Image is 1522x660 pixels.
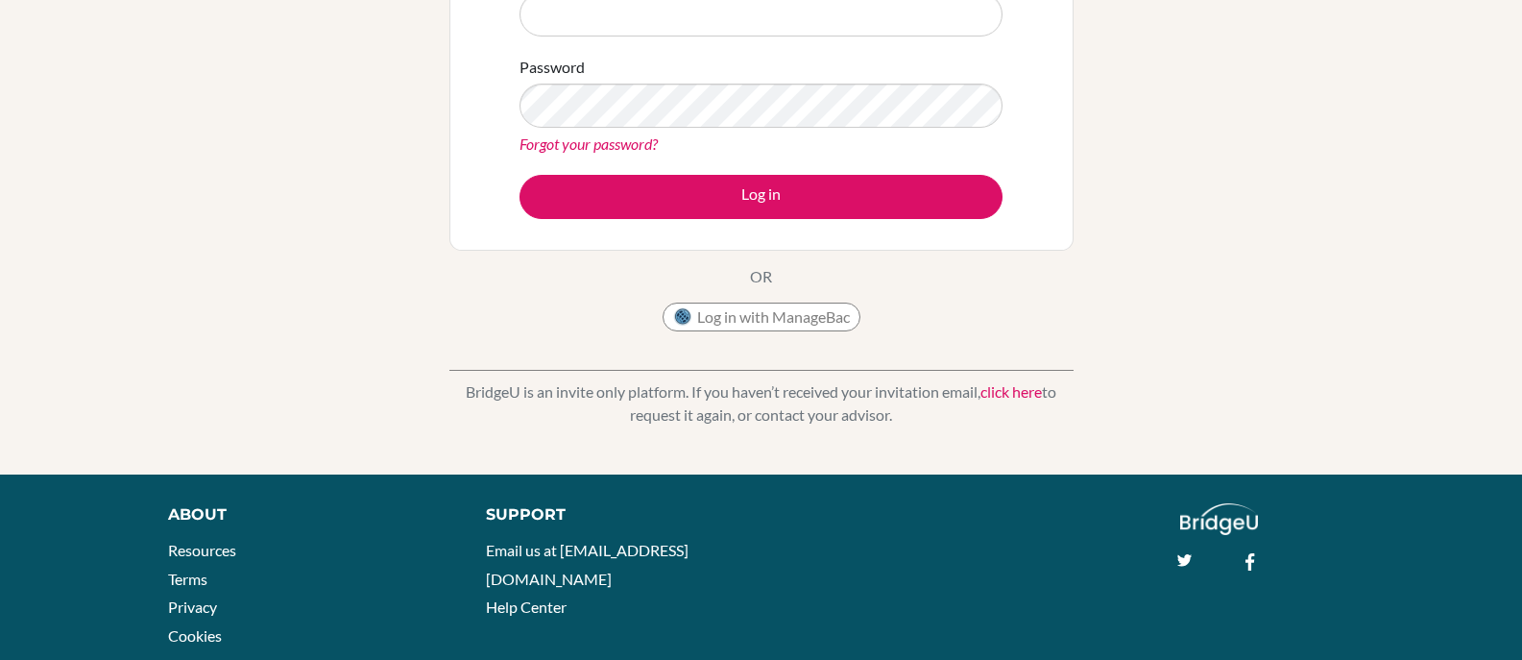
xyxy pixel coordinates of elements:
button: Log in with ManageBac [663,303,860,331]
a: Resources [168,541,236,559]
img: logo_white@2x-f4f0deed5e89b7ecb1c2cc34c3e3d731f90f0f143d5ea2071677605dd97b5244.png [1180,503,1258,535]
a: click here [980,382,1042,401]
a: Privacy [168,598,217,616]
div: Support [486,503,740,526]
button: Log in [519,175,1003,219]
a: Help Center [486,598,567,616]
div: About [168,503,443,526]
a: Cookies [168,626,222,645]
a: Email us at [EMAIL_ADDRESS][DOMAIN_NAME] [486,541,689,588]
a: Forgot your password? [519,134,658,153]
a: Terms [168,570,207,588]
p: BridgeU is an invite only platform. If you haven’t received your invitation email, to request it ... [449,380,1074,427]
p: OR [750,265,772,288]
label: Password [519,56,585,79]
